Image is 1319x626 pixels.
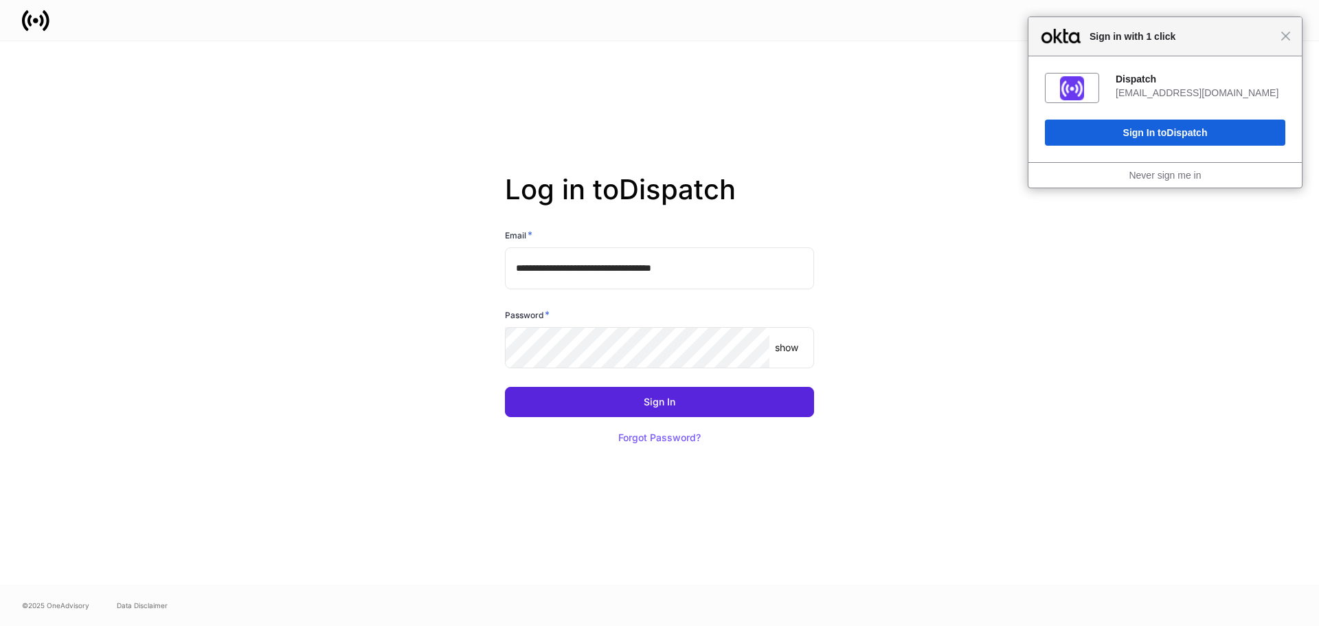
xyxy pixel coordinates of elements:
button: Sign In [505,387,814,417]
span: Close [1281,31,1291,41]
p: show [775,341,798,355]
img: fs01jxrofoggULhDH358 [1060,76,1084,100]
span: Dispatch [1166,127,1207,138]
button: Forgot Password? [601,423,718,453]
span: Sign in with 1 click [1083,28,1281,45]
h6: Email [505,228,532,242]
h2: Log in to Dispatch [505,173,814,228]
div: [EMAIL_ADDRESS][DOMAIN_NAME] [1116,87,1285,99]
div: Dispatch [1116,73,1285,85]
div: Forgot Password? [618,433,701,443]
h6: Password [505,308,550,322]
a: Never sign me in [1129,170,1201,181]
a: Data Disclaimer [117,600,168,611]
div: Sign In [644,397,675,407]
button: Sign In toDispatch [1045,120,1285,146]
span: © 2025 OneAdvisory [22,600,89,611]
